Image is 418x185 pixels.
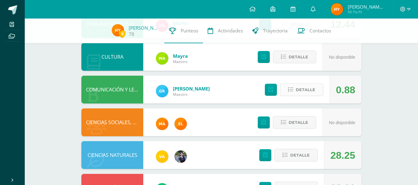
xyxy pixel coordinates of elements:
[348,9,385,15] span: Mi Perfil
[348,4,385,10] span: [PERSON_NAME] [PERSON_NAME]
[289,51,308,63] span: Detalle
[129,31,134,37] a: 78
[81,108,143,136] div: CIENCIAS SOCIALES, FORMACIÓN CIUDADANA E INTERCULTURALIDAD
[331,3,343,15] img: b7479d797a61124a56716a0934ae5a13.png
[330,141,355,169] div: 28.25
[175,118,187,130] img: 31c982a1c1d67d3c4d1e96adbf671f86.png
[296,84,315,95] span: Detalle
[218,27,243,34] span: Actividades
[290,149,310,161] span: Detalle
[273,116,316,129] button: Detalle
[156,85,168,97] img: 47e0c6d4bfe68c431262c1f147c89d8f.png
[173,92,210,97] span: Maestro
[280,83,323,96] button: Detalle
[156,150,168,163] img: ee14f5f4b494e826f4c79b14e8076283.png
[156,118,168,130] img: 266030d5bbfb4fab9f05b9da2ad38396.png
[289,117,308,128] span: Detalle
[112,24,124,36] img: b7479d797a61124a56716a0934ae5a13.png
[175,150,187,163] img: b2b209b5ecd374f6d147d0bc2cef63fa.png
[248,19,292,43] a: Trayectoria
[156,52,168,65] img: 75b6448d1a55a94fef22c1dfd553517b.png
[181,27,198,34] span: Punteos
[292,19,336,43] a: Contactos
[81,76,143,103] div: COMUNICACIÓN Y LENGUAJE, IDIOMA ESPAÑOL
[329,120,355,125] span: No disponible
[203,19,248,43] a: Actividades
[274,149,318,162] button: Detalle
[173,53,188,59] a: Mayra
[273,51,316,63] button: Detalle
[263,27,288,34] span: Trayectoria
[309,27,331,34] span: Contactos
[81,141,143,169] div: CIENCIAS NATURALES
[164,19,203,43] a: Punteos
[173,86,210,92] a: [PERSON_NAME]
[336,76,355,104] div: 0.88
[173,59,188,64] span: Maestro
[329,55,355,60] span: No disponible
[81,43,143,71] div: CULTURA
[129,25,160,31] a: [PERSON_NAME]
[119,30,126,38] span: 0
